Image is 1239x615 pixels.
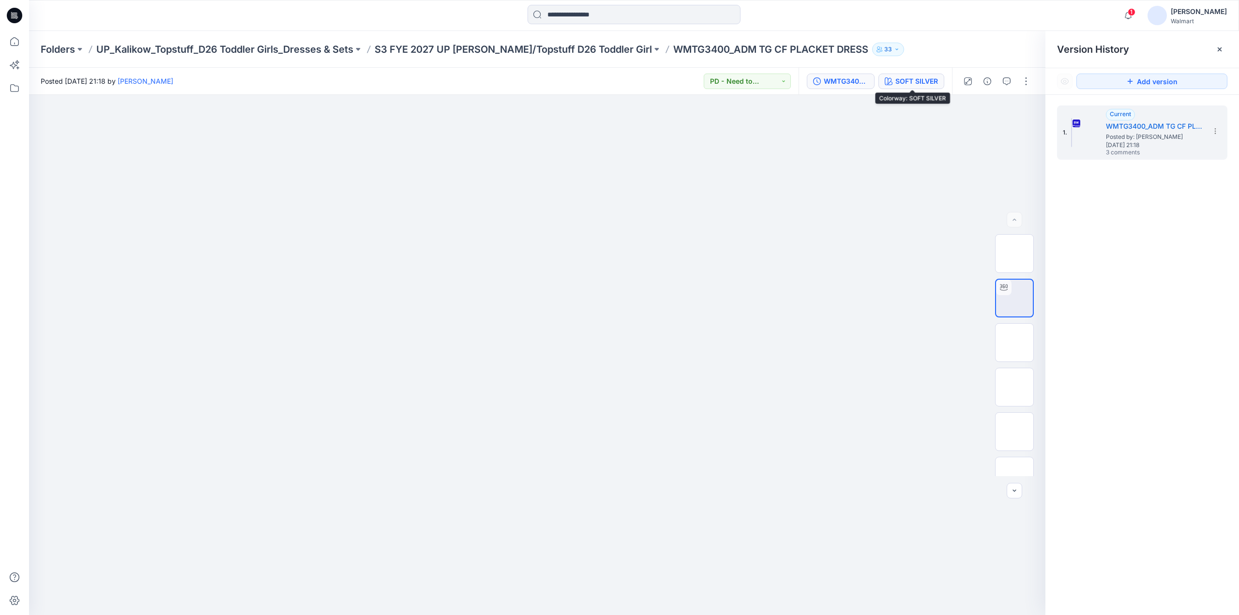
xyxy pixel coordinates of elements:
div: [PERSON_NAME] [1171,6,1227,17]
p: WMTG3400_ADM TG CF PLACKET DRESS [673,43,868,56]
button: Add version [1076,74,1227,89]
a: UP_Kalikow_Topstuff_D26 Toddler Girls_Dresses & Sets [96,43,353,56]
span: Current [1110,110,1131,118]
span: 1 [1128,8,1135,16]
button: Details [980,74,995,89]
button: Show Hidden Versions [1057,74,1073,89]
button: WMTG3400_ADM TG CF PLACKET DRESS [807,74,875,89]
a: S3 FYE 2027 UP [PERSON_NAME]/Topstuff D26 Toddler Girl [375,43,652,56]
div: SOFT SILVER [895,76,938,87]
h5: WMTG3400_ADM TG CF PLACKET DRESS [1106,120,1203,132]
button: Close [1216,45,1224,53]
div: Walmart [1171,17,1227,25]
img: WMTG3400_ADM TG CF PLACKET DRESS [1071,118,1072,147]
span: Posted [DATE] 21:18 by [41,76,173,86]
p: 33 [884,44,892,55]
a: Folders [41,43,75,56]
a: [PERSON_NAME] [118,77,173,85]
span: 1. [1063,128,1067,137]
span: [DATE] 21:18 [1106,142,1203,149]
span: Version History [1057,44,1129,55]
button: 33 [872,43,904,56]
div: WMTG3400_ADM TG CF PLACKET DRESS [824,76,868,87]
span: Posted by: Grace Vergara [1106,132,1203,142]
span: 3 comments [1106,149,1174,157]
img: avatar [1148,6,1167,25]
button: SOFT SILVER [878,74,944,89]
